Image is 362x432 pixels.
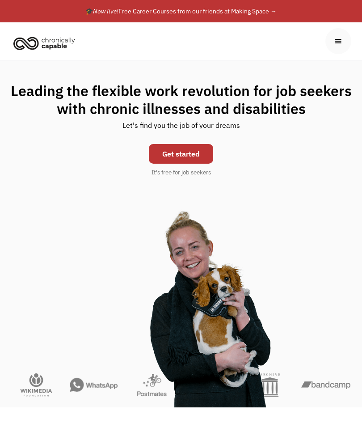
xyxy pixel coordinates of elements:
[122,118,240,140] div: Let's find you the job of your dreams
[152,168,211,177] div: It's free for job seekers
[9,82,353,118] h1: Leading the flexible work revolution for job seekers with chronic illnesses and disabilities
[11,33,82,53] a: home
[149,144,213,164] a: Get started
[11,33,78,53] img: Chronically Capable logo
[85,6,277,17] div: 🎓 Free Career Courses from our friends at Making Space →
[93,7,118,15] em: Now live!
[325,28,351,54] div: menu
